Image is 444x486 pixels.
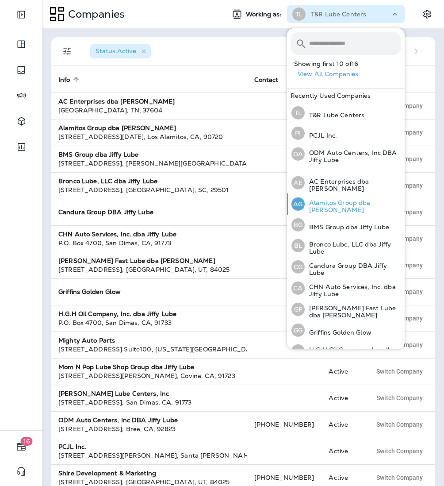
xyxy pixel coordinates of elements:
[294,60,405,67] p: Showing first 10 of 16
[58,288,121,296] strong: Griffins Golden Glow
[96,47,136,55] span: Status : Active
[58,150,138,158] strong: BMS Group dba Jiffy Lube
[287,299,405,320] button: GF[PERSON_NAME] Fast Lube dba [PERSON_NAME]
[58,132,240,141] div: [STREET_ADDRESS][DATE] , Los Alamitos , CA , 90720
[305,241,401,255] p: Bronco Lube, LLC dba Jiffy Lube
[322,358,364,385] td: Active
[246,11,283,18] span: Working as:
[371,391,428,405] button: Switch Company
[311,11,366,18] p: T&R Lube Centers
[305,346,401,360] p: H.G.H Oil Company, Inc. dba Jiffy Lube
[58,336,115,344] strong: Mighty Auto Parts
[287,143,405,165] button: OAODM Auto Centers, Inc DBA Jiffy Lube
[287,340,405,362] button: HOH.G.H Oil Company, Inc. dba Jiffy Lube
[291,197,305,211] div: AG
[21,437,33,446] span: 16
[58,76,70,84] span: Info
[9,438,34,455] button: 16
[371,444,428,458] button: Switch Company
[376,421,423,428] span: Switch Company
[291,106,305,120] div: TL
[371,418,428,431] button: Switch Company
[58,318,240,327] div: P.O. Box 4700 , San Dimas , CA , 91733
[287,123,405,143] button: PIPCJL Inc.
[305,224,389,231] p: BMS Group dba Jiffy Lube
[287,89,405,103] div: Recently Used Companies
[291,344,305,358] div: HO
[305,262,401,276] p: Candura Group DBA Jiffy Lube
[291,218,305,231] div: BG
[322,411,364,438] td: Active
[58,390,169,397] strong: [PERSON_NAME] Lube Centers, Inc
[291,127,305,140] div: PI
[287,256,405,278] button: CGCandura Group DBA Jiffy Lube
[305,149,401,163] p: ODM Auto Centers, Inc DBA Jiffy Lube
[305,199,401,213] p: Alamitos Group dba [PERSON_NAME]
[58,310,176,318] strong: H.G.H Oil Company, Inc. dba Jiffy Lube
[58,208,153,216] strong: Candura Group DBA Jiffy Lube
[58,97,175,105] strong: AC Enterprises dba [PERSON_NAME]
[247,411,322,438] td: [PHONE_NUMBER]
[322,385,364,411] td: Active
[58,239,240,247] div: P.O. Box 4700 , San Dimas , CA , 91773
[287,172,405,193] button: AEAC Enterprises dba [PERSON_NAME]
[58,443,86,451] strong: PCJL Inc.
[292,8,306,21] div: TL
[322,438,364,464] td: Active
[376,474,423,481] span: Switch Company
[9,6,34,23] button: Expand Sidebar
[254,76,290,84] span: Contact
[58,42,76,60] button: Filters
[291,176,305,189] div: AE
[90,44,151,58] div: Status:Active
[371,471,428,484] button: Switch Company
[287,193,405,215] button: AGAlamitos Group dba [PERSON_NAME]
[287,320,405,340] button: GGGriffins Golden Glow
[305,112,364,119] p: T&R Lube Centers
[58,185,240,194] div: [STREET_ADDRESS] , [GEOGRAPHIC_DATA] , SC , 29501
[291,282,305,295] div: CA
[305,132,337,139] p: PCJL Inc.
[58,177,157,185] strong: Bronco Lube, LLC dba Jiffy Lube
[376,395,423,401] span: Switch Company
[419,6,435,22] button: Settings
[58,159,240,168] div: [STREET_ADDRESS] , [PERSON_NAME][GEOGRAPHIC_DATA] , CA , 92553
[291,324,305,337] div: GG
[58,76,82,84] span: Info
[287,235,405,256] button: BLBronco Lube, LLC dba Jiffy Lube
[58,416,178,424] strong: ODM Auto Centers, Inc DBA Jiffy Lube
[305,329,371,336] p: Griffins Golden Glow
[65,8,125,21] p: Companies
[291,303,305,316] div: GF
[305,178,401,192] p: AC Enterprises dba [PERSON_NAME]
[58,398,240,407] div: [STREET_ADDRESS] , San Dimas , CA , 91773
[291,147,305,161] div: OA
[305,283,401,297] p: CHN Auto Services, Inc. dba Jiffy Lube
[376,368,423,374] span: Switch Company
[287,278,405,299] button: CACHN Auto Services, Inc. dba Jiffy Lube
[58,451,240,460] div: [STREET_ADDRESS][PERSON_NAME] , Santa [PERSON_NAME] , CA , 93455
[291,239,305,252] div: BL
[58,363,195,371] strong: Mom N Pop Lube Shop Group dba Jiffy Lube
[287,103,405,123] button: TLT&R Lube Centers
[58,230,176,238] strong: CHN Auto Services, Inc. dba Jiffy Lube
[58,257,215,265] strong: [PERSON_NAME] Fast Lube dba [PERSON_NAME]
[254,76,279,84] span: Contact
[58,345,240,354] div: [STREET_ADDRESS] Suite100 , [US_STATE][GEOGRAPHIC_DATA] , CO , 80907
[371,365,428,378] button: Switch Company
[58,124,176,132] strong: Alamitos Group dba [PERSON_NAME]
[287,215,405,235] button: BGBMS Group dba Jiffy Lube
[294,67,405,81] button: View All Companies
[58,106,240,115] div: [GEOGRAPHIC_DATA] , TN , 37604
[58,265,240,274] div: [STREET_ADDRESS] , [GEOGRAPHIC_DATA] , UT , 84025
[305,305,401,319] p: [PERSON_NAME] Fast Lube dba [PERSON_NAME]
[58,371,240,380] div: [STREET_ADDRESS][PERSON_NAME] , Covina , CA , 91723
[376,448,423,454] span: Switch Company
[58,469,156,477] strong: Shire Development & Marketing
[58,424,240,433] div: [STREET_ADDRESS] , Brea , CA , 92823
[291,260,305,274] div: CG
